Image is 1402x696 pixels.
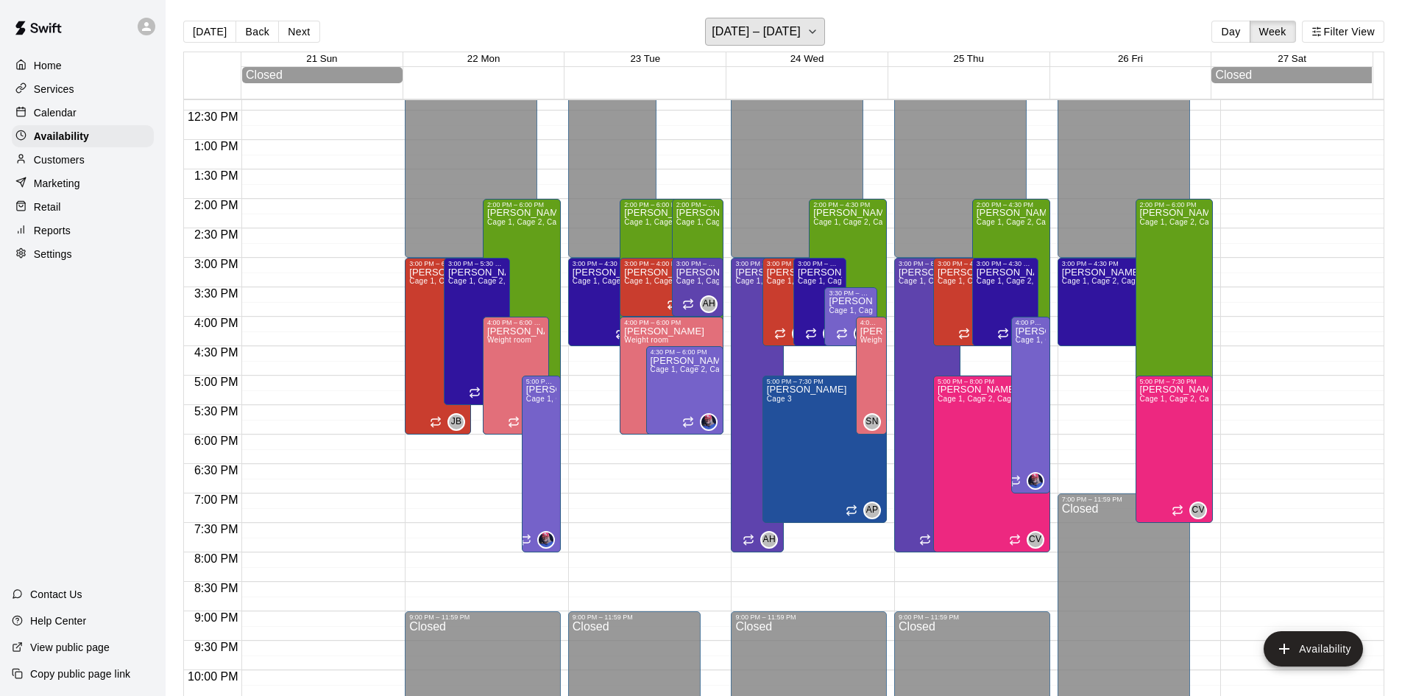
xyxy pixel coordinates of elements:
span: Recurring availability [743,534,754,546]
span: Weight room [624,336,668,344]
div: 4:00 PM – 6:00 PM [860,319,882,326]
button: Day [1211,21,1250,43]
div: 5:00 PM – 7:30 PM [1140,378,1209,385]
span: Cage 1, Cage 2, Cage 3, Cage 4, Cage 5, Cage 6, Cage 7, Cage 8, Cage 9, Cage 10 [624,277,921,285]
span: Cage 1, Cage 2, Cage 3, Cage 4, Cage 5, Cage 6, Cage 7, Cage 8, Cage 9, Cage 10, Weight room [977,218,1323,226]
span: 5:00 PM [191,376,242,388]
div: 3:00 PM – 4:30 PM [767,260,811,267]
span: Cage 1, Cage 2, Cage 3, Cage 4, Cage 5, Cage 6, Cage 7, Cage 8, Cage 9, Cage 10, Weight room [624,218,971,226]
div: Steven Newton [863,413,881,431]
button: Filter View [1302,21,1384,43]
span: AP [866,503,879,518]
div: 2:00 PM – 6:00 PM [1140,201,1209,208]
div: 9:00 PM – 11:59 PM [573,614,696,621]
div: 3:00 PM – 8:00 PM: Available [731,258,784,552]
span: 7:00 PM [191,493,242,506]
div: 3:00 PM – 4:00 PM: Available [672,258,724,317]
div: 3:00 PM – 5:30 PM [448,260,506,267]
div: 2:00 PM – 6:00 PM: Available [620,199,708,435]
span: CV [1192,503,1205,518]
span: Recurring availability [836,328,848,340]
div: Clay Voss [1027,531,1044,549]
button: 22 Mon [467,53,500,64]
span: Recurring availability [1009,475,1021,487]
div: 3:00 PM – 4:30 PM [573,260,652,267]
p: Contact Us [30,587,82,602]
div: 3:00 PM – 4:30 PM: Available [1058,258,1214,346]
div: 2:00 PM – 6:00 PM [487,201,556,208]
div: Clay Voss [1189,502,1207,519]
div: 4:30 PM – 6:00 PM [651,348,720,356]
div: 5:00 PM – 8:00 PM [938,378,1046,385]
span: Recurring availability [774,328,786,340]
span: Cage 1, Cage 2, Cage 3, Cage 4, Cage 5, Cage 6, Cage 7, Cage 8, Cage 9, Cage 10 [938,277,1235,285]
div: 7:00 PM – 11:59 PM [1062,496,1186,503]
span: Cage 1, Cage 2, Cage 3, Cage 4, Cage 5, Cage 6, Cage 7, Cage 8, Cage 9, Cage 10, Weight room [487,218,834,226]
div: 3:00 PM – 6:00 PM [409,260,467,267]
div: 3:00 PM – 6:00 PM: Available [405,258,471,435]
div: John Beirne [792,325,810,342]
div: 4:00 PM – 6:00 PM: Available [620,317,723,435]
div: 3:00 PM – 4:00 PM [624,260,704,267]
div: Closed [1215,68,1368,82]
span: Cage 1, Cage 2, Cage 3, Cage 4, Cage 5, Cage 6, Cage 7, Cage 8, Cage 9, Cage 10 [767,277,1064,285]
div: 2:00 PM – 4:30 PM [813,201,882,208]
span: Cage 1, Cage 2, Cage 3, Cage 4, Cage 5, Cage 6, Cage 7, Cage 8, Cage 9, Cage 10 [526,395,824,403]
button: 26 Fri [1118,53,1143,64]
div: Closed [246,68,399,82]
span: 6:30 PM [191,464,242,477]
span: SN [865,415,878,429]
a: Home [12,55,154,77]
span: Cage 1, Cage 2, Cage 3, Cage 4, Cage 5, Cage 6, Cage 7, Cage 8, Cage 9, Cage 10, Weight room [813,218,1160,226]
p: Availability [34,129,89,144]
span: 24 Wed [790,53,824,64]
span: 12:30 PM [184,110,241,123]
a: Calendar [12,102,154,124]
div: 4:30 PM – 6:00 PM: Available [646,346,724,435]
a: Services [12,78,154,100]
div: 3:00 PM – 4:30 PM [938,260,995,267]
div: 2:00 PM – 6:00 PM: Available [1136,199,1214,435]
img: Jacob Abraham [539,532,553,547]
span: Recurring availability [667,298,679,310]
div: 3:30 PM – 4:30 PM: Available [824,287,877,346]
a: Reports [12,219,154,242]
span: 3:00 PM [191,258,242,270]
button: 25 Thu [954,53,984,64]
p: Help Center [30,614,86,628]
a: Marketing [12,172,154,194]
div: 4:00 PM – 7:00 PM [1016,319,1046,326]
span: 8:30 PM [191,582,242,594]
span: AH [763,532,776,547]
span: 5:30 PM [191,405,242,418]
div: 9:00 PM – 11:59 PM [899,614,1046,621]
p: Services [34,82,74,96]
div: 2:00 PM – 5:00 PM: Available [672,199,724,376]
a: Customers [12,149,154,171]
div: 3:00 PM – 4:30 PM: Available [972,258,1038,346]
p: Customers [34,152,85,167]
span: Cage 1, Cage 2, Cage 3, Cage 4, Cage 5, Cage 6, Cage 7, Cage 8, Cage 9, Cage 10 [409,277,707,285]
div: 3:00 PM – 8:00 PM: Available [894,258,960,552]
span: Cage 1, Cage 2, Cage 3, Cage 4, Cage 5, Cage 6, Cage 7, Cage 8, Cage 9, Cage 10 [676,277,974,285]
button: Next [278,21,319,43]
span: Cage 1, Cage 2, Cage 3, Cage 4, Cage 5, Cage 6, Cage 7, Cage 8, Cage 9, Cage 10 [735,277,1033,285]
div: 3:00 PM – 4:30 PM: Available [568,258,656,346]
button: [DATE] [183,21,236,43]
span: Cage 1, Cage 2, Cage 3, Cage 4, Cage 5, Cage 6, Cage 7, Cage 8, Cage 9, Cage 10, Weight room [676,218,1023,226]
span: 1:30 PM [191,169,242,182]
div: 9:00 PM – 11:59 PM [409,614,556,621]
span: 23 Tue [630,53,660,64]
span: Recurring availability [805,328,817,340]
div: 9:00 PM – 11:59 PM [735,614,882,621]
div: 2:00 PM – 4:30 PM: Available [972,199,1050,346]
div: 2:00 PM – 6:00 PM: Available [483,199,561,435]
p: Retail [34,200,61,214]
div: 4:00 PM – 6:00 PM [487,319,545,326]
a: Retail [12,196,154,218]
span: Cage 1, Cage 2, Cage 3, Cage 4, Cage 5, Cage 6, Cage 7, Cage 8, Cage 9, Cage 10, Weight room [798,277,1144,285]
button: 27 Sat [1278,53,1306,64]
